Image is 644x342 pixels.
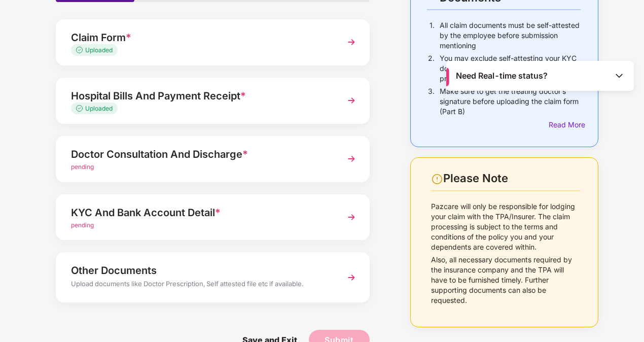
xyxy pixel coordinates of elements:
p: Also, all necessary documents required by the insurance company and the TPA will have to be furni... [431,255,581,305]
p: All claim documents must be self-attested by the employee before submission mentioning [440,20,581,51]
span: pending [71,221,94,229]
img: svg+xml;base64,PHN2ZyBpZD0iV2FybmluZ18tXzI0eDI0IiBkYXRhLW5hbWU9Ildhcm5pbmcgLSAyNHgyNCIgeG1sbnM9Im... [431,173,443,185]
img: svg+xml;base64,PHN2ZyBpZD0iTmV4dCIgeG1sbnM9Imh0dHA6Ly93d3cudzMub3JnLzIwMDAvc3ZnIiB3aWR0aD0iMzYiIG... [342,150,361,168]
p: 1. [430,20,435,51]
div: Other Documents [71,262,331,279]
img: svg+xml;base64,PHN2ZyB4bWxucz0iaHR0cDovL3d3dy53My5vcmcvMjAwMC9zdmciIHdpZHRoPSIxMy4zMzMiIGhlaWdodD... [76,105,85,112]
div: Please Note [443,172,581,185]
p: You may exclude self-attesting your KYC document, claim form and bank account proof. [440,53,581,84]
div: KYC And Bank Account Detail [71,204,331,221]
div: Read More [549,119,581,130]
img: svg+xml;base64,PHN2ZyBpZD0iTmV4dCIgeG1sbnM9Imh0dHA6Ly93d3cudzMub3JnLzIwMDAvc3ZnIiB3aWR0aD0iMzYiIG... [342,91,361,110]
span: Need Real-time status? [456,71,548,81]
div: Upload documents like Doctor Prescription, Self attested file etc if available. [71,279,331,292]
div: Hospital Bills And Payment Receipt [71,88,331,104]
div: Doctor Consultation And Discharge [71,146,331,162]
img: svg+xml;base64,PHN2ZyBpZD0iTmV4dCIgeG1sbnM9Imh0dHA6Ly93d3cudzMub3JnLzIwMDAvc3ZnIiB3aWR0aD0iMzYiIG... [342,208,361,226]
span: Uploaded [85,105,113,112]
div: Claim Form [71,29,331,46]
img: Toggle Icon [614,71,624,81]
p: Make sure to get the treating doctor’s signature before uploading the claim form (Part B) [440,86,581,117]
p: 3. [428,86,435,117]
p: Pazcare will only be responsible for lodging your claim with the TPA/Insurer. The claim processin... [431,201,581,252]
span: Uploaded [85,46,113,54]
span: pending [71,163,94,170]
img: svg+xml;base64,PHN2ZyBpZD0iTmV4dCIgeG1sbnM9Imh0dHA6Ly93d3cudzMub3JnLzIwMDAvc3ZnIiB3aWR0aD0iMzYiIG... [342,33,361,51]
img: svg+xml;base64,PHN2ZyBpZD0iTmV4dCIgeG1sbnM9Imh0dHA6Ly93d3cudzMub3JnLzIwMDAvc3ZnIiB3aWR0aD0iMzYiIG... [342,268,361,287]
img: svg+xml;base64,PHN2ZyB4bWxucz0iaHR0cDovL3d3dy53My5vcmcvMjAwMC9zdmciIHdpZHRoPSIxMy4zMzMiIGhlaWdodD... [76,47,85,53]
p: 2. [428,53,435,84]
